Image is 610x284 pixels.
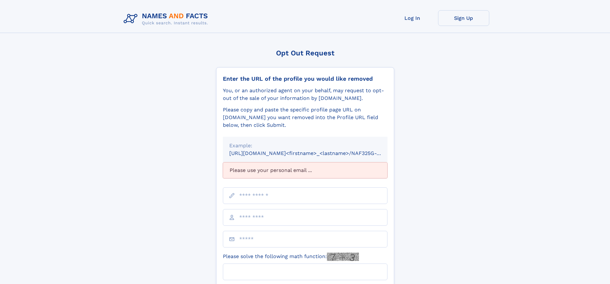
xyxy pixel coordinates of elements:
div: Please use your personal email ... [223,162,387,178]
a: Log In [387,10,438,26]
small: [URL][DOMAIN_NAME]<firstname>_<lastname>/NAF325G-xxxxxxxx [229,150,400,156]
div: Example: [229,142,381,150]
img: Logo Names and Facts [121,10,213,28]
div: You, or an authorized agent on your behalf, may request to opt-out of the sale of your informatio... [223,87,387,102]
label: Please solve the following math function: [223,253,359,261]
div: Enter the URL of the profile you would like removed [223,75,387,82]
div: Opt Out Request [216,49,394,57]
a: Sign Up [438,10,489,26]
div: Please copy and paste the specific profile page URL on [DOMAIN_NAME] you want removed into the Pr... [223,106,387,129]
